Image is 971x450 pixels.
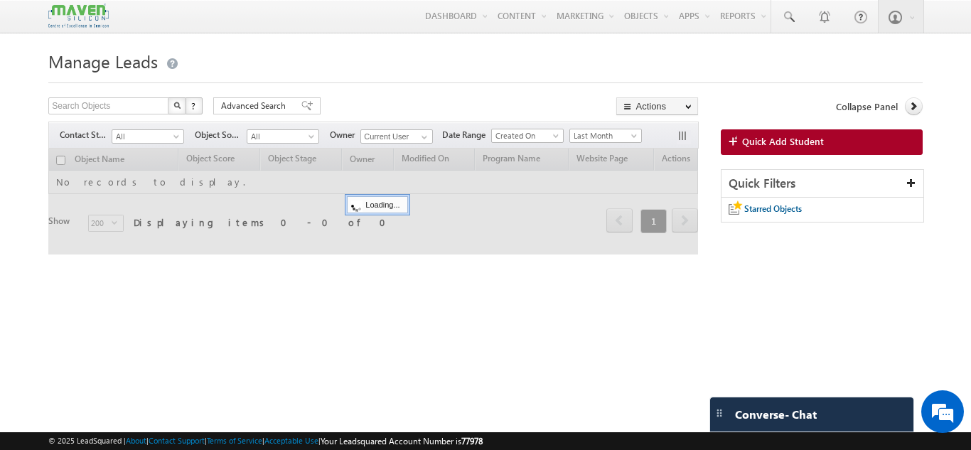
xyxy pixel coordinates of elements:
a: Contact Support [149,436,205,445]
a: All [247,129,319,144]
a: Quick Add Student [721,129,923,155]
span: Starred Objects [744,203,802,214]
div: Quick Filters [721,170,923,198]
span: Date Range [442,129,491,141]
a: Acceptable Use [264,436,318,445]
a: About [126,436,146,445]
a: Show All Items [414,130,431,144]
span: © 2025 LeadSquared | | | | | [48,434,483,448]
input: Type to Search [360,129,433,144]
span: Owner [330,129,360,141]
span: Quick Add Student [742,135,824,148]
a: Last Month [569,129,642,143]
span: ? [191,100,198,112]
span: Manage Leads [48,50,158,73]
img: carter-drag [714,407,725,419]
button: ? [186,97,203,114]
img: Custom Logo [48,4,108,28]
img: Search [173,102,181,109]
span: Your Leadsquared Account Number is [321,436,483,446]
span: All [247,130,315,143]
span: Converse - Chat [735,408,817,421]
span: Advanced Search [221,100,290,112]
span: 77978 [461,436,483,446]
a: Terms of Service [207,436,262,445]
div: Loading... [347,196,407,213]
span: Created On [492,129,559,142]
span: Object Source [195,129,247,141]
span: Contact Stage [60,129,112,141]
button: Actions [616,97,698,115]
span: Last Month [570,129,638,142]
a: Created On [491,129,564,143]
span: All [112,130,180,143]
a: All [112,129,184,144]
span: Collapse Panel [836,100,898,113]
